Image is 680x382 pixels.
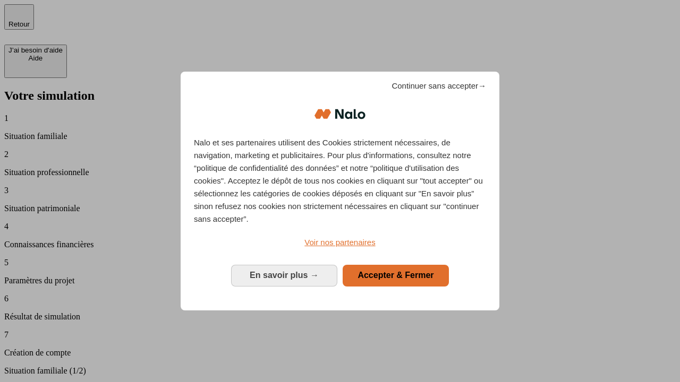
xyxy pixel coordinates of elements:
span: Continuer sans accepter→ [392,80,486,92]
span: Voir nos partenaires [304,238,375,247]
img: Logo [314,98,365,130]
span: En savoir plus → [250,271,319,280]
div: Bienvenue chez Nalo Gestion du consentement [181,72,499,310]
button: En savoir plus: Configurer vos consentements [231,265,337,286]
button: Accepter & Fermer: Accepter notre traitement des données et fermer [343,265,449,286]
span: Accepter & Fermer [358,271,433,280]
a: Voir nos partenaires [194,236,486,249]
p: Nalo et ses partenaires utilisent des Cookies strictement nécessaires, de navigation, marketing e... [194,136,486,225]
